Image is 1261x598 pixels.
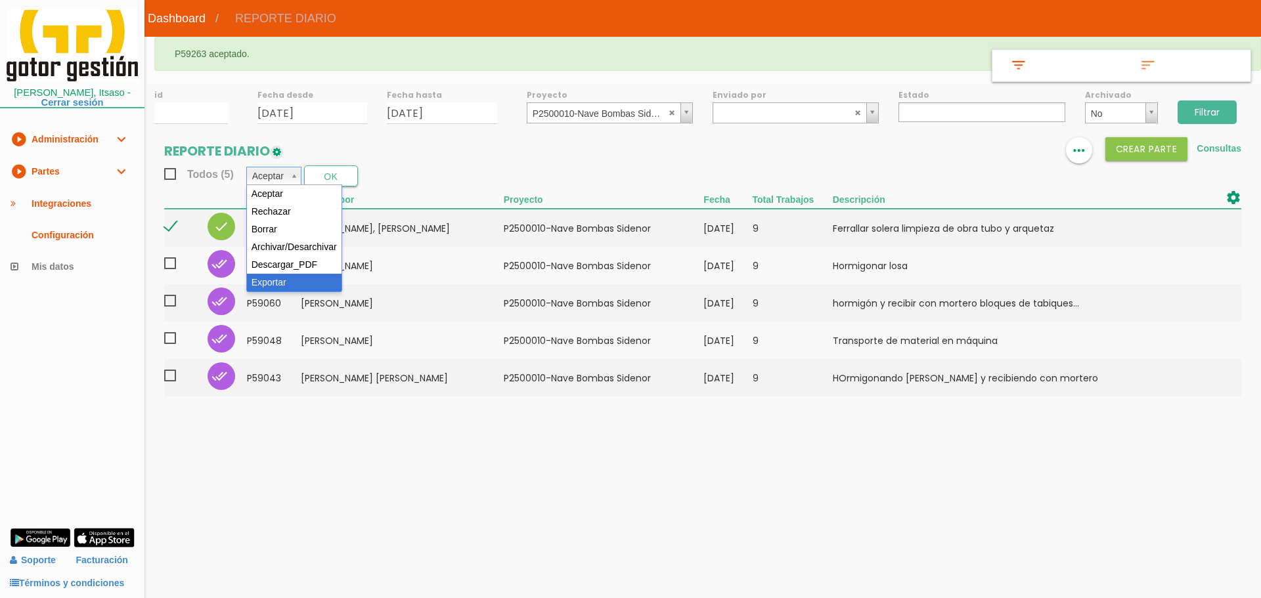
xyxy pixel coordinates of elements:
div: Aceptar [247,185,342,203]
div: Borrar [247,221,342,238]
div: Descargar_PDF [247,256,342,274]
div: Rechazar [247,203,342,221]
div: Archivar/Desarchivar [247,238,342,256]
div: Exportar [247,274,342,291]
